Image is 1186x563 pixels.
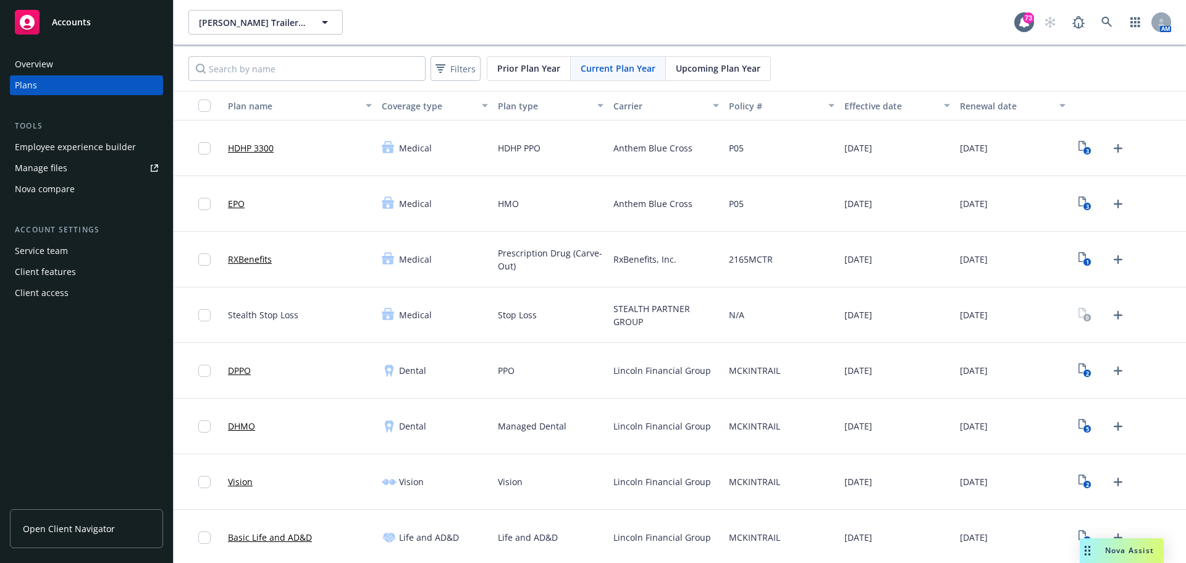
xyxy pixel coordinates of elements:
span: [DATE] [960,308,988,321]
a: Start snowing [1038,10,1062,35]
span: [DATE] [960,531,988,544]
a: Client access [10,283,163,303]
input: Search by name [188,56,426,81]
span: [DATE] [960,253,988,266]
a: Client features [10,262,163,282]
button: Plan type [493,91,608,121]
a: Upload Plan Documents [1108,472,1128,492]
div: Nova compare [15,179,75,199]
span: Upcoming Plan Year [676,62,760,75]
input: Toggle Row Selected [198,253,211,266]
a: View Plan Documents [1075,472,1095,492]
button: Coverage type [377,91,492,121]
a: DHMO [228,420,255,433]
span: Vision [399,475,424,488]
span: Anthem Blue Cross [613,142,692,155]
span: Stealth Stop Loss [228,308,298,321]
div: Overview [15,54,53,74]
a: Upload Plan Documents [1108,250,1128,269]
div: Plan type [498,99,590,112]
text: 2 [1086,481,1089,489]
a: View Plan Documents [1075,250,1095,269]
div: Client features [15,262,76,282]
span: [DATE] [960,364,988,377]
div: Plan name [228,99,358,112]
input: Toggle Row Selected [198,531,211,544]
span: Prescription Drug (Carve-Out) [498,247,604,273]
span: Lincoln Financial Group [613,475,711,488]
span: STEALTH PARTNER GROUP [613,302,719,328]
button: Renewal date [955,91,1070,121]
span: Managed Dental [498,420,566,433]
div: Client access [15,283,69,303]
span: Lincoln Financial Group [613,364,711,377]
span: Lincoln Financial Group [613,420,711,433]
a: Upload Plan Documents [1108,417,1128,436]
text: 2 [1086,370,1089,378]
button: [PERSON_NAME] Trailer Rentals [188,10,343,35]
div: 73 [1023,12,1034,23]
span: [DATE] [960,475,988,488]
div: Tools [10,120,163,132]
span: Medical [399,142,432,155]
span: [DATE] [844,420,872,433]
span: [PERSON_NAME] Trailer Rentals [199,16,306,29]
text: 3 [1086,203,1089,211]
div: Drag to move [1080,538,1095,563]
span: HMO [498,197,519,210]
span: MCKINTRAIL [729,420,780,433]
div: Effective date [844,99,936,112]
button: Policy # [724,91,839,121]
a: EPO [228,197,245,210]
button: Plan name [223,91,377,121]
text: 5 [1086,425,1089,433]
a: Overview [10,54,163,74]
a: View Plan Documents [1075,361,1095,381]
span: PPO [498,364,515,377]
a: Employee experience builder [10,137,163,157]
span: [DATE] [960,420,988,433]
span: RxBenefits, Inc. [613,253,676,266]
input: Toggle Row Selected [198,142,211,155]
span: Medical [399,308,432,321]
div: Policy # [729,99,821,112]
a: Report a Bug [1066,10,1091,35]
span: [DATE] [844,142,872,155]
a: Upload Plan Documents [1108,361,1128,381]
span: Nova Assist [1105,545,1154,556]
span: [DATE] [844,531,872,544]
a: Upload Plan Documents [1108,305,1128,325]
a: Accounts [10,5,163,40]
div: Account settings [10,224,163,236]
input: Toggle Row Selected [198,476,211,488]
button: Carrier [608,91,724,121]
text: 3 [1086,147,1089,155]
span: MCKINTRAIL [729,364,780,377]
span: [DATE] [844,475,872,488]
span: N/A [729,308,744,321]
span: [DATE] [844,197,872,210]
a: RXBenefits [228,253,272,266]
span: Current Plan Year [581,62,655,75]
button: Nova Assist [1080,538,1164,563]
span: Anthem Blue Cross [613,197,692,210]
span: Stop Loss [498,308,537,321]
input: Toggle Row Selected [198,309,211,321]
a: Search [1095,10,1119,35]
span: [DATE] [960,142,988,155]
div: Service team [15,241,68,261]
span: [DATE] [844,308,872,321]
span: [DATE] [844,364,872,377]
div: Carrier [613,99,705,112]
a: View Plan Documents [1075,194,1095,214]
span: 2165MCTR [729,253,773,266]
span: Life and AD&D [498,531,558,544]
span: HDHP PPO [498,142,540,155]
a: View Plan Documents [1075,138,1095,158]
span: Lincoln Financial Group [613,531,711,544]
a: HDHP 3300 [228,142,274,155]
a: DPPO [228,364,251,377]
div: Employee experience builder [15,137,136,157]
input: Toggle Row Selected [198,198,211,210]
a: Basic Life and AD&D [228,531,312,544]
